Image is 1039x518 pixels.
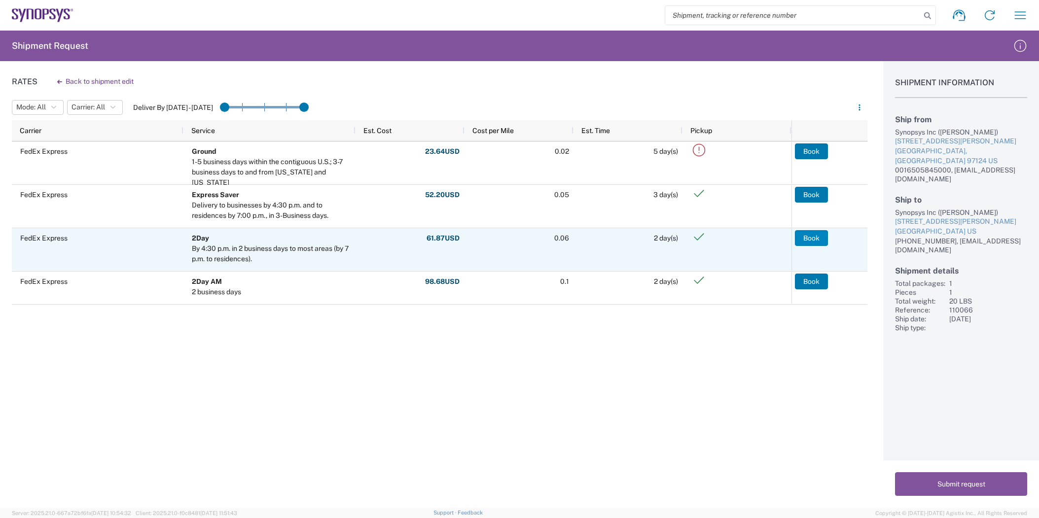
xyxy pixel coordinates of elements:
h1: Shipment Information [895,78,1027,98]
div: 0016505845000, [EMAIL_ADDRESS][DOMAIN_NAME] [895,166,1027,183]
button: Mode: All [12,100,64,115]
div: 2Day [192,233,351,243]
button: Submit request [895,472,1027,496]
span: Mode: All [16,103,46,112]
span: 5 day(s) [653,147,678,155]
span: Carrier [20,127,41,135]
span: FedEx Express [20,147,68,155]
span: FedEx Express [20,191,68,199]
a: Support [433,510,458,516]
h2: Ship from [895,115,1027,124]
div: 2 business days [192,287,241,297]
span: Cost per Mile [472,127,514,135]
a: [STREET_ADDRESS][PERSON_NAME][GEOGRAPHIC_DATA], [GEOGRAPHIC_DATA] 97124 US [895,137,1027,166]
span: 0.06 [554,234,569,242]
div: Synopsys Inc ([PERSON_NAME]) [895,208,1027,217]
span: 0.1 [560,277,569,285]
div: 1 [949,288,1027,297]
h2: Shipment Request [12,40,88,52]
div: Total weight: [895,297,945,306]
div: 20 LBS [949,297,1027,306]
div: [STREET_ADDRESS][PERSON_NAME] [895,137,1027,146]
div: Pieces [895,288,945,297]
div: Ship date: [895,314,945,323]
button: Book [795,187,828,203]
button: 23.64USD [425,143,460,159]
span: Est. Time [581,127,610,135]
button: 52.20USD [425,187,460,203]
span: Est. Cost [363,127,392,135]
span: Pickup [690,127,712,135]
div: [GEOGRAPHIC_DATA] US [895,227,1027,237]
div: 2Day AM [192,276,241,287]
div: Express Saver [192,190,351,200]
div: Reference: [895,306,945,314]
span: 0.05 [554,191,569,199]
input: Shipment, tracking or reference number [665,6,921,25]
span: FedEx Express [20,277,68,285]
div: 110066 [949,306,1027,314]
a: Feedback [458,510,483,516]
div: 1-5 business days within the contiguous U.S.; 3-7 business days to and from Alaska and Hawaii [192,157,351,188]
span: [DATE] 10:54:32 [91,510,131,516]
div: By 4:30 p.m. in 2 business days to most areas (by 7 p.m. to residences). [192,243,351,264]
span: 52.20 USD [425,190,460,200]
label: Deliver By [DATE] - [DATE] [133,103,213,112]
div: [GEOGRAPHIC_DATA], [GEOGRAPHIC_DATA] 97124 US [895,146,1027,166]
span: 61.87 USD [427,234,460,243]
h2: Ship to [895,195,1027,205]
span: 2 day(s) [654,234,678,242]
span: 98.68 USD [425,277,460,286]
span: Server: 2025.21.0-667a72bf6fa [12,510,131,516]
button: 98.68USD [425,274,460,289]
button: Book [795,143,828,159]
span: [DATE] 11:51:43 [200,510,237,516]
span: 3 day(s) [653,191,678,199]
button: Back to shipment edit [49,73,142,90]
button: 61.87USD [426,230,460,246]
span: 23.64 USD [425,147,460,156]
h2: Shipment details [895,266,1027,276]
button: Book [795,274,828,289]
div: [PHONE_NUMBER], [EMAIL_ADDRESS][DOMAIN_NAME] [895,237,1027,254]
button: Book [795,230,828,246]
div: 1 [949,279,1027,288]
span: Copyright © [DATE]-[DATE] Agistix Inc., All Rights Reserved [875,509,1027,518]
span: Service [191,127,215,135]
div: Ship type: [895,323,945,332]
span: FedEx Express [20,234,68,242]
a: [STREET_ADDRESS][PERSON_NAME][GEOGRAPHIC_DATA] US [895,217,1027,236]
span: 2 day(s) [654,277,678,285]
div: Synopsys Inc ([PERSON_NAME]) [895,128,1027,137]
span: Carrier: All [72,103,105,112]
div: [STREET_ADDRESS][PERSON_NAME] [895,217,1027,227]
h1: Rates [12,77,37,86]
span: 0.02 [555,147,569,155]
div: Ground [192,146,351,157]
div: [DATE] [949,314,1027,323]
div: Total packages: [895,279,945,288]
div: Delivery to businesses by 4:30 p.m. and to residences by 7:00 p.m., in 3-Business days. [192,200,351,221]
button: Carrier: All [67,100,123,115]
span: Client: 2025.21.0-f0c8481 [136,510,237,516]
